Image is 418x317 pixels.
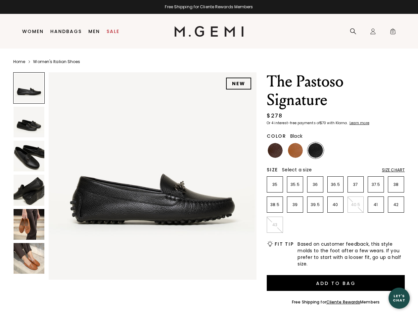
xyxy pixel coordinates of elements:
p: 41 [368,202,384,207]
p: 35 [267,182,283,187]
p: 37.5 [368,182,384,187]
a: Learn more [349,121,369,125]
a: Home [13,59,25,64]
img: The Pastoso Signature [14,243,44,274]
div: $278 [267,112,282,120]
h2: Size [267,167,278,172]
p: 35.5 [287,182,303,187]
p: 38.5 [267,202,283,207]
span: Based on customer feedback, this style molds to the foot after a few wears. If you prefer to star... [298,241,405,267]
img: The Pastoso Signature [14,209,44,240]
p: 38 [388,182,404,187]
img: Black [308,143,323,158]
p: 37 [348,182,363,187]
span: Black [290,133,302,139]
img: The Pastoso Signature [14,107,44,137]
img: The Pastoso Signature [14,175,44,205]
a: Women [22,29,44,34]
h1: The Pastoso Signature [267,72,405,109]
klarna-placement-style-cta: Learn more [349,121,369,125]
p: 40.5 [348,202,363,207]
img: Tan [288,143,303,158]
div: Let's Chat [389,294,410,302]
h2: Color [267,133,286,139]
p: 36.5 [328,182,343,187]
a: Men [88,29,100,34]
p: 42 [388,202,404,207]
div: Free Shipping for Members [292,299,380,305]
button: Add to Bag [267,275,405,291]
img: Chocolate [268,143,283,158]
span: 0 [390,29,396,36]
klarna-placement-style-amount: $70 [320,121,326,125]
p: 43 [267,222,283,228]
h2: Fit Tip [275,241,294,247]
a: Cliente Rewards [326,299,360,305]
p: 39 [287,202,303,207]
klarna-placement-style-body: with Klarna [327,121,348,125]
a: Women's Italian Shoes [33,59,80,64]
img: The Pastoso Signature [49,72,256,280]
p: 36 [307,182,323,187]
span: Select a size [282,166,312,173]
klarna-placement-style-body: Or 4 interest-free payments of [267,121,320,125]
div: NEW [226,78,251,89]
p: 40 [328,202,343,207]
img: M.Gemi [174,26,244,37]
div: Size Chart [382,167,405,173]
p: 39.5 [307,202,323,207]
img: The Pastoso Signature [14,141,44,171]
a: Handbags [50,29,82,34]
a: Sale [107,29,119,34]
